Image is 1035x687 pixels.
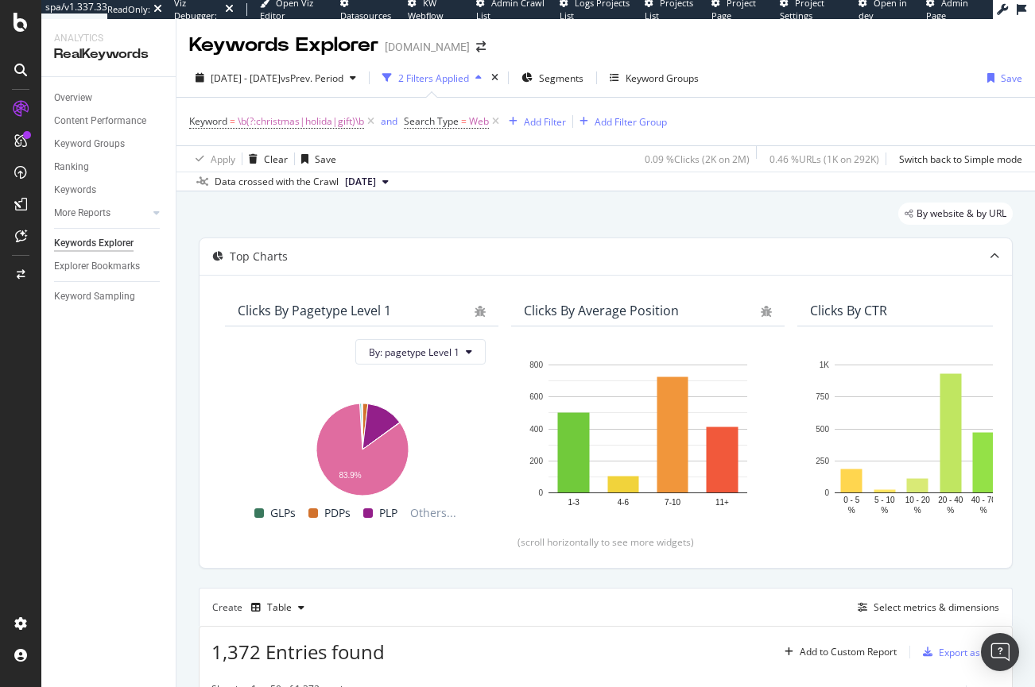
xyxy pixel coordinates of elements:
[54,235,134,252] div: Keywords Explorer
[324,504,351,523] span: PDPs
[816,457,829,465] text: 250
[595,115,667,129] div: Add Filter Group
[189,146,235,172] button: Apply
[219,535,993,549] div: (scroll horizontally to see more widgets)
[54,182,165,199] a: Keywords
[381,114,397,128] div: and
[715,498,729,507] text: 11+
[524,303,679,318] div: Clicks By Average Position
[381,114,397,129] button: and
[267,603,292,612] div: Table
[529,425,543,434] text: 400
[54,205,110,222] div: More Reports
[820,361,830,369] text: 1K
[1001,71,1022,85] div: Save
[476,41,486,52] div: arrow-right-arrow-left
[769,152,879,166] div: 0.46 % URLs ( 1K on 292K )
[315,152,336,166] div: Save
[54,288,165,305] a: Keyword Sampling
[54,113,146,129] div: Content Performance
[874,496,895,504] text: 5 - 10
[914,506,921,515] text: %
[245,595,311,620] button: Table
[211,639,385,665] span: 1,372 Entries found
[848,506,855,515] text: %
[851,598,999,617] button: Select metrics & dimensions
[810,303,887,318] div: Clicks By CTR
[461,114,467,128] span: =
[981,65,1022,91] button: Save
[230,114,235,128] span: =
[54,136,165,152] a: Keyword Groups
[369,345,459,359] span: By: pagetype Level 1
[211,152,235,166] div: Apply
[54,90,92,106] div: Overview
[355,339,486,365] button: By: pagetype Level 1
[54,288,135,305] div: Keyword Sampling
[189,32,378,59] div: Keywords Explorer
[971,496,997,504] text: 40 - 70
[54,32,163,45] div: Analytics
[404,114,459,128] span: Search Type
[800,647,897,657] div: Add to Custom Report
[980,506,987,515] text: %
[385,39,470,55] div: [DOMAIN_NAME]
[938,496,963,504] text: 20 - 40
[529,457,543,465] text: 200
[404,504,463,523] span: Others...
[54,45,163,64] div: RealKeywords
[529,393,543,402] text: 600
[54,113,165,129] a: Content Performance
[295,146,336,172] button: Save
[898,203,1013,225] div: legacy label
[54,258,165,275] a: Explorer Bookmarks
[816,393,829,402] text: 750
[215,175,339,189] div: Data crossed with the Crawl
[238,395,486,498] div: A chart.
[264,152,288,166] div: Clear
[645,152,750,166] div: 0.09 % Clicks ( 2K on 2M )
[54,182,96,199] div: Keywords
[843,496,859,504] text: 0 - 5
[54,159,165,176] a: Ranking
[107,3,150,16] div: ReadOnly:
[761,306,772,317] div: bug
[54,258,140,275] div: Explorer Bookmarks
[778,639,897,665] button: Add to Custom Report
[947,506,954,515] text: %
[475,306,486,317] div: bug
[54,205,149,222] a: More Reports
[939,646,1000,659] div: Export as CSV
[881,506,888,515] text: %
[54,159,89,176] div: Ranking
[281,71,343,85] span: vs Prev. Period
[469,110,489,133] span: Web
[874,600,999,614] div: Select metrics & dimensions
[54,90,165,106] a: Overview
[981,633,1019,671] div: Open Intercom Messenger
[893,146,1022,172] button: Switch back to Simple mode
[905,496,931,504] text: 10 - 20
[270,504,296,523] span: GLPs
[189,65,362,91] button: [DATE] - [DATE]vsPrev. Period
[189,114,227,128] span: Keyword
[626,71,699,85] div: Keyword Groups
[339,172,395,191] button: [DATE]
[242,146,288,172] button: Clear
[340,10,391,21] span: Datasources
[568,498,580,507] text: 1-3
[524,115,566,129] div: Add Filter
[603,65,705,91] button: Keyword Groups
[345,175,376,189] span: 2024 Dec. 10th
[524,357,772,517] svg: A chart.
[573,112,667,131] button: Add Filter Group
[515,65,590,91] button: Segments
[618,498,630,507] text: 4-6
[816,425,829,434] text: 500
[339,472,361,481] text: 83.9%
[502,112,566,131] button: Add Filter
[899,152,1022,166] div: Switch back to Simple mode
[54,235,165,252] a: Keywords Explorer
[917,639,1000,665] button: Export as CSV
